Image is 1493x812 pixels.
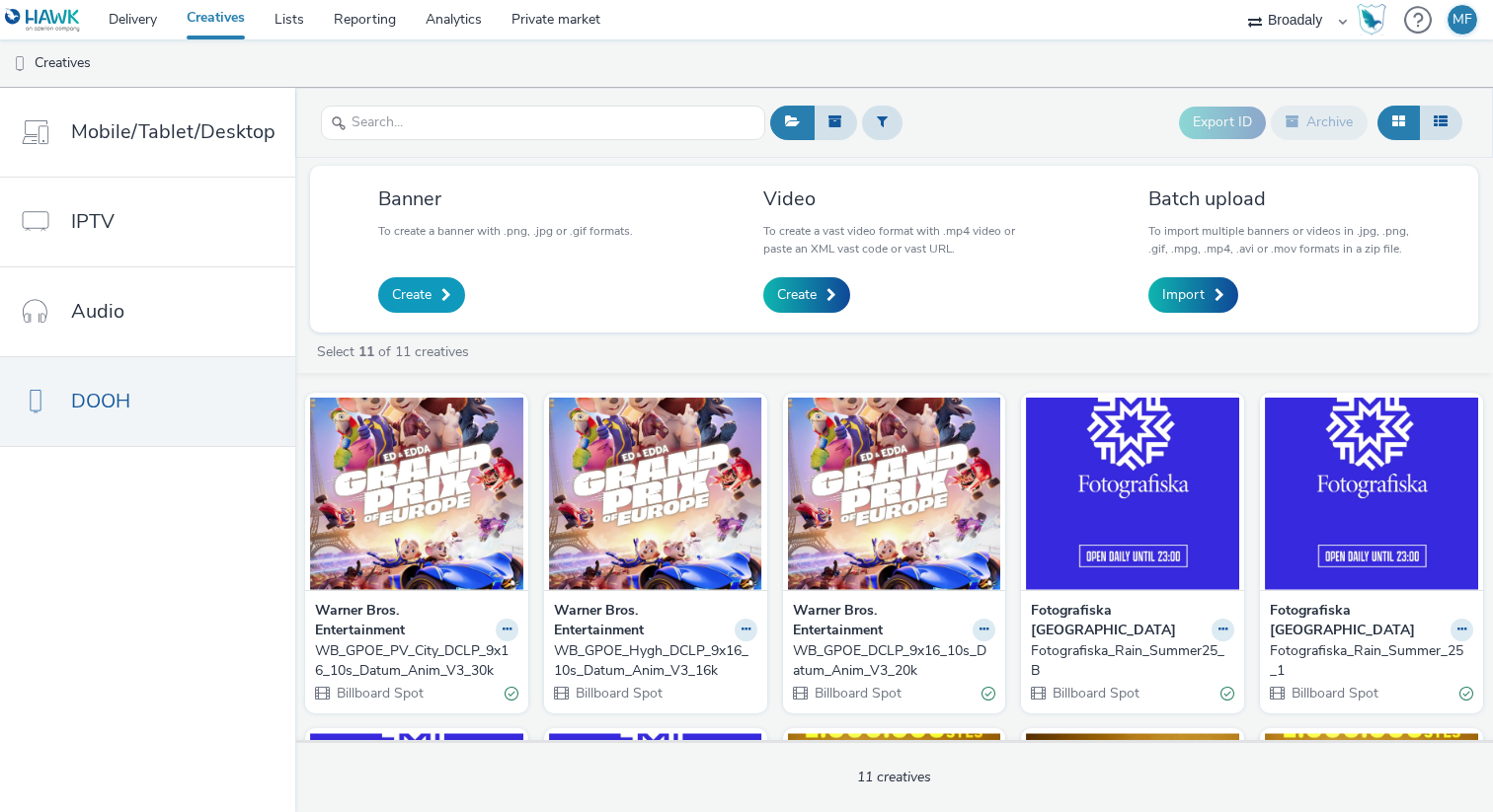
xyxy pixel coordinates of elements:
[793,641,996,682] a: WB_GPOE_DCLP_9x16_10s_Datum_Anim_V3_20k
[310,398,523,590] img: WB_GPOE_PV_City_DCLP_9x16_10s_Datum_Anim_V3_30k visual
[5,8,81,33] img: undefined Logo
[1148,277,1238,313] a: Import
[315,601,491,641] strong: Warner Bros. Entertainment
[71,207,115,236] span: IPTV
[1270,601,1446,641] strong: Fotografiska [GEOGRAPHIC_DATA]
[1031,641,1226,682] div: Fotografiska_Rain_Summer25_B
[1179,107,1266,138] button: Export ID
[763,277,850,313] a: Create
[1271,106,1368,139] button: Archive
[1148,185,1410,212] h3: Batch upload
[793,641,988,682] div: WB_GPOE_DCLP_9x16_10s_Datum_Anim_V3_20k
[1031,601,1207,641] strong: Fotografiska [GEOGRAPHIC_DATA]
[763,222,1025,258] p: To create a vast video format with .mp4 video or paste an XML vast code or vast URL.
[763,185,1025,212] h3: Video
[1377,106,1420,139] button: Grid
[358,342,374,361] strong: 11
[1357,4,1386,36] img: Hawk Academy
[321,106,765,140] input: Search...
[1148,222,1410,258] p: To import multiple banners or videos in .jpg, .png, .gif, .mpg, .mp4, .avi or .mov formats in a z...
[392,285,432,305] span: Create
[10,54,30,74] img: dooh
[315,641,511,682] div: WB_GPOE_PV_City_DCLP_9x16_10s_Datum_Anim_V3_30k
[1162,285,1205,305] span: Import
[1220,683,1234,703] div: Valid
[793,601,969,641] strong: Warner Bros. Entertainment
[1290,684,1378,702] span: Billboard Spot
[1419,106,1462,139] button: Table
[1459,683,1473,703] div: Valid
[505,683,518,703] div: Valid
[1026,398,1239,590] img: Fotografiska_Rain_Summer25_B visual
[378,185,633,212] h3: Banner
[574,684,663,702] span: Billboard Spot
[378,222,633,240] p: To create a banner with .png, .jpg or .gif formats.
[1031,641,1234,682] a: Fotografiska_Rain_Summer25_B
[777,285,817,305] span: Create
[335,684,424,702] span: Billboard Spot
[1270,641,1473,682] a: Fotografiska_Rain_Summer_25_1
[315,342,477,361] a: Select of 11 creatives
[1270,641,1465,682] div: Fotografiska_Rain_Summer_25_1
[1357,4,1394,36] a: Hawk Academy
[857,768,931,786] span: 11 creatives
[1453,5,1472,35] div: MF
[554,601,730,641] strong: Warner Bros. Entertainment
[1265,398,1478,590] img: Fotografiska_Rain_Summer_25_1 visual
[315,641,518,682] a: WB_GPOE_PV_City_DCLP_9x16_10s_Datum_Anim_V3_30k
[71,117,275,146] span: Mobile/Tablet/Desktop
[71,297,124,326] span: Audio
[378,277,465,313] a: Create
[71,387,130,415] span: DOOH
[813,684,902,702] span: Billboard Spot
[982,683,995,703] div: Valid
[788,398,1001,590] img: WB_GPOE_DCLP_9x16_10s_Datum_Anim_V3_20k visual
[1051,684,1139,702] span: Billboard Spot
[549,398,762,590] img: WB_GPOE_Hygh_DCLP_9x16_10s_Datum_Anim_V3_16k visual
[554,641,757,682] a: WB_GPOE_Hygh_DCLP_9x16_10s_Datum_Anim_V3_16k
[554,641,749,682] div: WB_GPOE_Hygh_DCLP_9x16_10s_Datum_Anim_V3_16k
